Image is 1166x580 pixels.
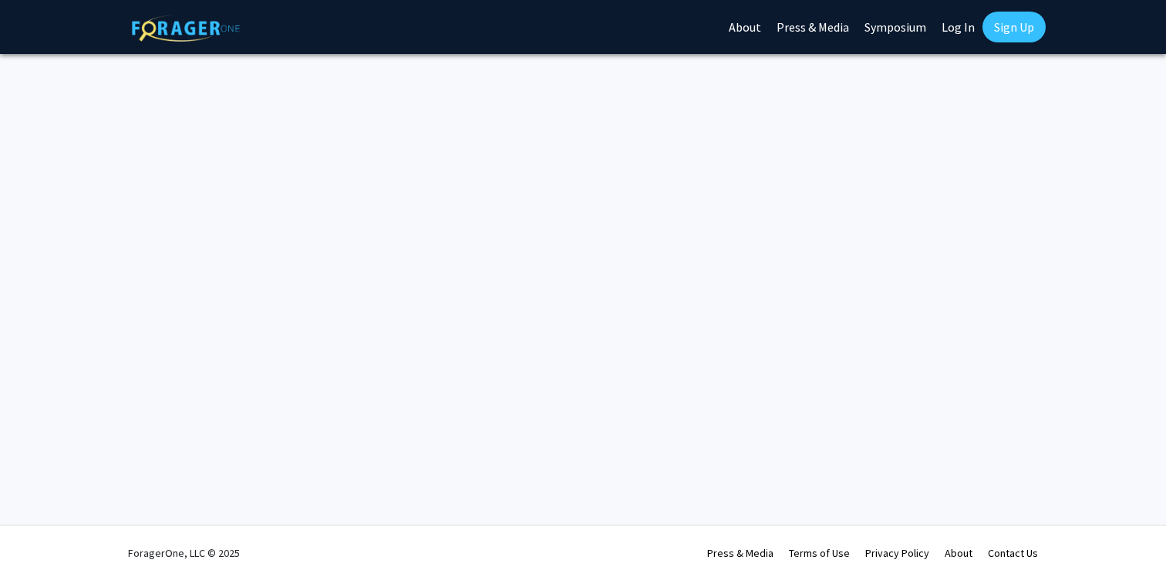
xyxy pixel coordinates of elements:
a: Sign Up [982,12,1046,42]
a: Terms of Use [789,546,850,560]
div: ForagerOne, LLC © 2025 [128,526,240,580]
img: ForagerOne Logo [132,15,240,42]
a: About [945,546,972,560]
a: Privacy Policy [865,546,929,560]
a: Contact Us [988,546,1038,560]
a: Press & Media [707,546,773,560]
